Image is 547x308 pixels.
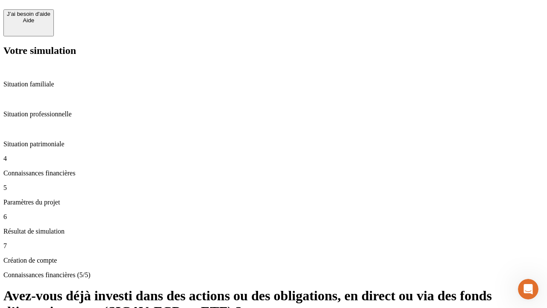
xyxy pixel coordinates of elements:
p: 4 [3,155,544,163]
p: Situation professionnelle [3,110,544,118]
p: Situation familiale [3,80,544,88]
p: Résultat de simulation [3,228,544,235]
p: Paramètres du projet [3,198,544,206]
p: 6 [3,213,544,221]
p: Connaissances financières [3,169,544,177]
p: 5 [3,184,544,192]
button: J’ai besoin d'aideAide [3,9,54,36]
div: J’ai besoin d'aide [7,11,50,17]
p: Connaissances financières (5/5) [3,271,544,279]
p: Situation patrimoniale [3,140,544,148]
h2: Votre simulation [3,45,544,56]
p: Création de compte [3,257,544,264]
iframe: Intercom live chat [518,279,538,299]
p: 7 [3,242,544,250]
div: Aide [7,17,50,24]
